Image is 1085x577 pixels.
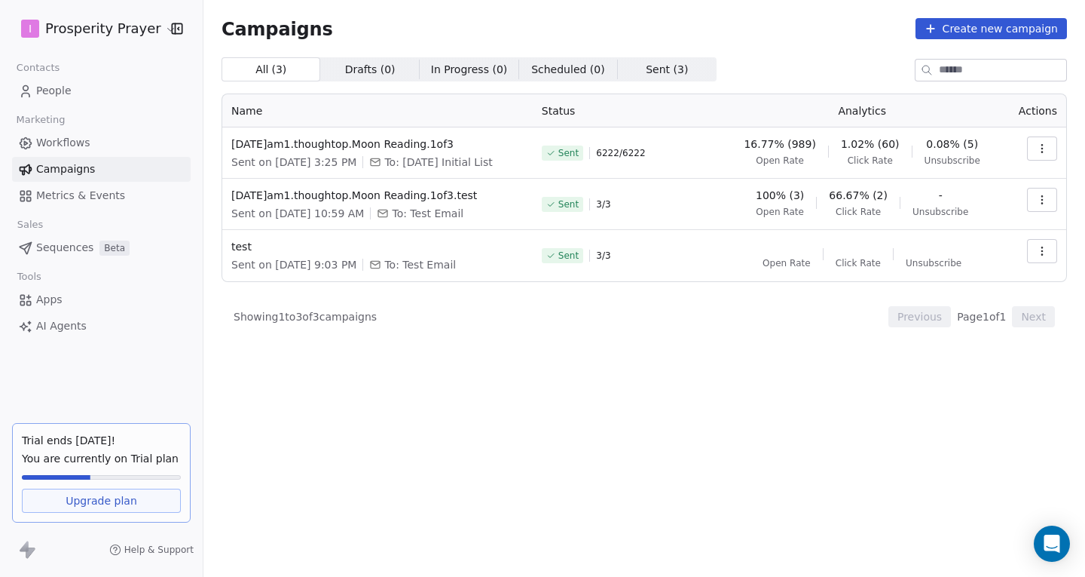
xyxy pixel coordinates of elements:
span: Sent [558,147,579,159]
button: Previous [888,306,951,327]
span: Click Rate [848,155,893,167]
span: Beta [99,241,130,256]
span: I [29,21,32,36]
span: In Progress ( 0 ) [431,62,508,78]
span: - [939,188,943,203]
a: Help & Support [109,544,194,556]
span: AI Agents [36,318,87,334]
span: Sent [558,250,579,262]
span: test [231,239,524,254]
span: Tools [11,265,47,288]
span: [DATE]am1.thoughtop.Moon Reading.1of3.test [231,188,524,203]
span: People [36,83,72,99]
span: Showing 1 to 3 of 3 campaigns [234,309,377,324]
span: 1.02% (60) [841,137,900,152]
span: Click Rate [836,206,881,218]
span: Marketing [10,109,72,131]
span: Drafts ( 0 ) [345,62,396,78]
span: Help & Support [124,544,194,556]
th: Actions [1004,94,1066,127]
a: Workflows [12,130,191,155]
a: People [12,78,191,103]
span: Sent on [DATE] 9:03 PM [231,257,356,272]
span: Apps [36,292,63,308]
span: 6222 / 6222 [596,147,645,159]
span: Workflows [36,135,90,151]
span: Open Rate [756,155,804,167]
span: Open Rate [756,206,804,218]
span: Page 1 of 1 [957,309,1006,324]
span: Open Rate [763,257,811,269]
span: 100% (3) [756,188,804,203]
button: Create new campaign [915,18,1067,39]
span: Prosperity Prayer [45,19,161,38]
span: Unsubscribe [906,257,961,269]
span: [DATE]am1.thoughtop.Moon Reading.1of3 [231,137,524,152]
a: Upgrade plan [22,489,181,513]
span: Campaigns [222,18,333,39]
span: Click Rate [836,257,881,269]
span: Upgrade plan [66,493,137,508]
th: Status [533,94,721,127]
span: Scheduled ( 0 ) [531,62,605,78]
span: Sent ( 3 ) [646,62,688,78]
span: Sales [11,213,50,236]
a: SequencesBeta [12,235,191,260]
a: Metrics & Events [12,183,191,208]
th: Analytics [721,94,1004,127]
span: 3 / 3 [596,198,610,210]
span: Sent on [DATE] 10:59 AM [231,206,364,221]
button: IProsperity Prayer [18,16,160,41]
th: Name [222,94,533,127]
span: To: Test Email [392,206,463,221]
div: Trial ends [DATE]! [22,433,181,448]
a: Campaigns [12,157,191,182]
button: Next [1012,306,1055,327]
span: Unsubscribe [912,206,968,218]
span: To: Test Email [384,257,456,272]
span: Campaigns [36,161,95,177]
span: 0.08% (5) [926,137,978,152]
span: Sent [558,198,579,210]
span: Contacts [10,57,66,79]
a: Apps [12,287,191,312]
span: Sent on [DATE] 3:25 PM [231,155,356,170]
div: Open Intercom Messenger [1034,526,1070,562]
span: 16.77% (989) [744,137,815,152]
span: To: Oct 1 Initial List [384,155,492,170]
span: You are currently on Trial plan [22,451,181,466]
span: 66.67% (2) [829,188,888,203]
span: Sequences [36,240,93,256]
span: Unsubscribe [925,155,980,167]
span: Metrics & Events [36,188,125,204]
a: AI Agents [12,314,191,339]
span: 3 / 3 [596,250,610,262]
